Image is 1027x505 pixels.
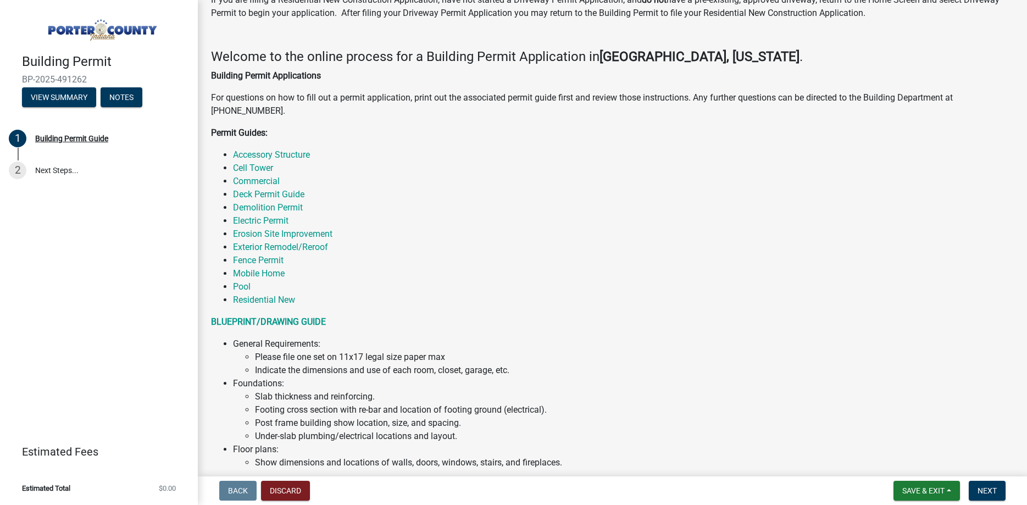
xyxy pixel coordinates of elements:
a: Electric Permit [233,215,288,226]
a: Deck Permit Guide [233,189,304,199]
li: Show dimensions and locations of walls, doors, windows, stairs, and fireplaces. [255,456,1014,469]
a: Estimated Fees [9,441,180,463]
wm-modal-confirm: Summary [22,93,96,102]
strong: [GEOGRAPHIC_DATA], [US_STATE] [599,49,800,64]
strong: Permit Guides: [211,127,268,138]
a: Demolition Permit [233,202,303,213]
button: Next [969,481,1006,501]
button: Back [219,481,257,501]
a: Fence Permit [233,255,284,265]
div: 1 [9,130,26,147]
a: Commercial [233,176,280,186]
p: For questions on how to fill out a permit application, print out the associated permit guide firs... [211,91,1014,118]
li: General Requirements: [233,337,1014,377]
div: 2 [9,162,26,179]
a: Accessory Structure [233,149,310,160]
li: Handrail/Guardrail locations and heights. [255,469,1014,482]
li: Indicate the dimensions and use of each room, closet, garage, etc. [255,364,1014,377]
li: Slab thickness and reinforcing. [255,390,1014,403]
li: Please file one set on 11x17 legal size paper max [255,351,1014,364]
a: BLUEPRINT/DRAWING GUIDE [211,317,326,327]
h4: Building Permit [22,54,189,70]
button: Save & Exit [893,481,960,501]
li: Post frame building show location, size, and spacing. [255,417,1014,430]
button: Notes [101,87,142,107]
a: Pool [233,281,251,292]
span: Estimated Total [22,485,70,492]
h4: Welcome to the online process for a Building Permit Application in . [211,49,1014,65]
li: Footing cross section with re-bar and location of footing ground (electrical). [255,403,1014,417]
a: Exterior Remodel/Reroof [233,242,328,252]
a: Residential New [233,295,295,305]
span: Save & Exit [902,486,945,495]
li: Under-slab plumbing/electrical locations and layout. [255,430,1014,443]
span: BP-2025-491262 [22,74,176,85]
button: View Summary [22,87,96,107]
button: Discard [261,481,310,501]
img: Porter County, Indiana [22,12,180,42]
span: Next [978,486,997,495]
li: Foundations: [233,377,1014,443]
a: Cell Tower [233,163,273,173]
a: Mobile Home [233,268,285,279]
a: Erosion Site Improvement [233,229,332,239]
wm-modal-confirm: Notes [101,93,142,102]
strong: Building Permit Applications [211,70,321,81]
span: $0.00 [159,485,176,492]
span: Back [228,486,248,495]
div: Building Permit Guide [35,135,108,142]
